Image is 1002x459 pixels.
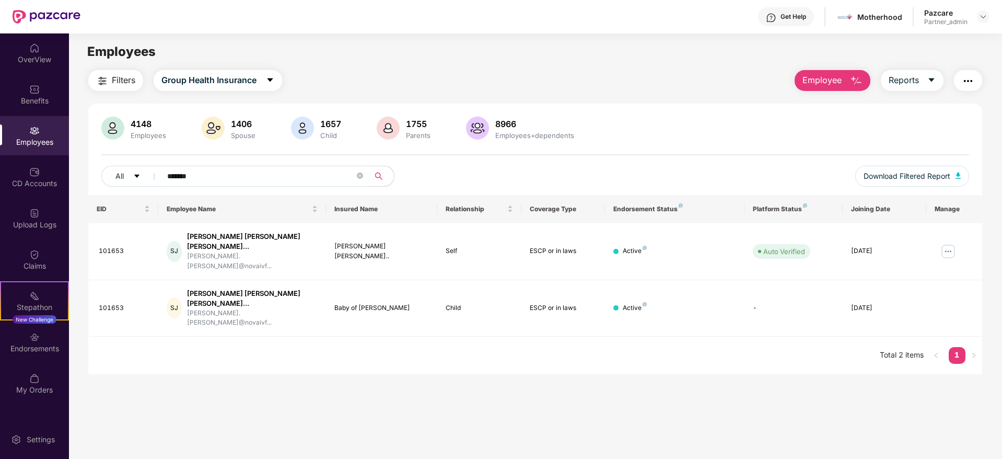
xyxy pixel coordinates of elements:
[88,70,143,91] button: Filters
[87,44,156,59] span: Employees
[850,75,863,87] img: svg+xml;base64,PHN2ZyB4bWxucz0iaHR0cDovL3d3dy53My5vcmcvMjAwMC9zdmciIHhtbG5zOnhsaW5rPSJodHRwOi8vd3...
[928,347,945,364] li: Previous Page
[404,131,433,140] div: Parents
[843,195,926,223] th: Joining Date
[115,170,124,182] span: All
[29,125,40,136] img: svg+xml;base64,PHN2ZyBpZD0iRW1wbG95ZWVzIiB4bWxucz0iaHR0cDovL3d3dy53My5vcmcvMjAwMC9zdmciIHdpZHRoPS...
[11,434,21,445] img: svg+xml;base64,PHN2ZyBpZD0iU2V0dGluZy0yMHgyMCIgeG1sbnM9Imh0dHA6Ly93d3cudzMub3JnLzIwMDAvc3ZnIiB3aW...
[956,173,961,179] img: svg+xml;base64,PHN2ZyB4bWxucz0iaHR0cDovL3d3dy53My5vcmcvMjAwMC9zdmciIHhtbG5zOnhsaW5rPSJodHRwOi8vd3...
[530,303,597,313] div: ESCP or in laws
[1,302,68,313] div: Stepathon
[521,195,605,223] th: Coverage Type
[101,166,165,187] button: Allcaret-down
[29,332,40,342] img: svg+xml;base64,PHN2ZyBpZD0iRW5kb3JzZW1lbnRzIiB4bWxucz0iaHR0cDovL3d3dy53My5vcmcvMjAwMC9zdmciIHdpZH...
[446,303,512,313] div: Child
[133,173,141,181] span: caret-down
[763,246,805,257] div: Auto Verified
[404,119,433,129] div: 1755
[949,347,965,364] li: 1
[530,246,597,256] div: ESCP or in laws
[837,9,853,25] img: motherhood%20_%20logo.png
[803,203,807,208] img: svg+xml;base64,PHN2ZyB4bWxucz0iaHR0cDovL3d3dy53My5vcmcvMjAwMC9zdmciIHdpZHRoPSI4IiBoZWlnaHQ9IjgiIH...
[802,74,842,87] span: Employee
[318,119,343,129] div: 1657
[99,303,150,313] div: 101653
[924,8,968,18] div: Pazcare
[643,302,647,306] img: svg+xml;base64,PHN2ZyB4bWxucz0iaHR0cDovL3d3dy53My5vcmcvMjAwMC9zdmciIHdpZHRoPSI4IiBoZWlnaHQ9IjgiIH...
[154,70,282,91] button: Group Health Insurancecaret-down
[623,303,647,313] div: Active
[187,251,317,271] div: [PERSON_NAME].[PERSON_NAME]@novaivf...
[926,195,982,223] th: Manage
[377,117,400,140] img: svg+xml;base64,PHN2ZyB4bWxucz0iaHR0cDovL3d3dy53My5vcmcvMjAwMC9zdmciIHhtbG5zOnhsaW5rPSJodHRwOi8vd3...
[446,246,512,256] div: Self
[780,13,806,21] div: Get Help
[864,170,950,182] span: Download Filtered Report
[753,205,834,213] div: Platform Status
[187,232,317,251] div: [PERSON_NAME] [PERSON_NAME] [PERSON_NAME]...
[851,303,918,313] div: [DATE]
[29,167,40,177] img: svg+xml;base64,PHN2ZyBpZD0iQ0RfQWNjb3VudHMiIGRhdGEtbmFtZT0iQ0QgQWNjb3VudHMiIHhtbG5zPSJodHRwOi8vd3...
[795,70,870,91] button: Employee
[979,13,987,21] img: svg+xml;base64,PHN2ZyBpZD0iRHJvcGRvd24tMzJ4MzIiIHhtbG5zPSJodHRwOi8vd3d3LnczLm9yZy8yMDAwL3N2ZyIgd2...
[851,246,918,256] div: [DATE]
[129,131,168,140] div: Employees
[334,242,429,261] div: [PERSON_NAME] [PERSON_NAME]..
[880,347,924,364] li: Total 2 items
[334,303,429,313] div: Baby of [PERSON_NAME]
[855,166,969,187] button: Download Filtered Report
[101,117,124,140] img: svg+xml;base64,PHN2ZyB4bWxucz0iaHR0cDovL3d3dy53My5vcmcvMjAwMC9zdmciIHhtbG5zOnhsaW5rPSJodHRwOi8vd3...
[881,70,943,91] button: Reportscaret-down
[187,308,317,328] div: [PERSON_NAME].[PERSON_NAME]@novaivf...
[29,373,40,384] img: svg+xml;base64,PHN2ZyBpZD0iTXlfT3JkZXJzIiBkYXRhLW5hbWU9Ik15IE9yZGVycyIgeG1sbnM9Imh0dHA6Ly93d3cudz...
[466,117,489,140] img: svg+xml;base64,PHN2ZyB4bWxucz0iaHR0cDovL3d3dy53My5vcmcvMjAwMC9zdmciIHhtbG5zOnhsaW5rPSJodHRwOi8vd3...
[318,131,343,140] div: Child
[962,75,974,87] img: svg+xml;base64,PHN2ZyB4bWxucz0iaHR0cDovL3d3dy53My5vcmcvMjAwMC9zdmciIHdpZHRoPSIyNCIgaGVpZ2h0PSIyNC...
[29,208,40,219] img: svg+xml;base64,PHN2ZyBpZD0iVXBsb2FkX0xvZ3MiIGRhdGEtbmFtZT0iVXBsb2FkIExvZ3MiIHhtbG5zPSJodHRwOi8vd3...
[965,347,982,364] li: Next Page
[29,43,40,53] img: svg+xml;base64,PHN2ZyBpZD0iSG9tZSIgeG1sbnM9Imh0dHA6Ly93d3cudzMub3JnLzIwMDAvc3ZnIiB3aWR0aD0iMjAiIG...
[13,315,56,324] div: New Challenge
[326,195,438,223] th: Insured Name
[357,171,363,181] span: close-circle
[88,195,158,223] th: EID
[857,12,902,22] div: Motherhood
[96,75,109,87] img: svg+xml;base64,PHN2ZyB4bWxucz0iaHR0cDovL3d3dy53My5vcmcvMjAwMC9zdmciIHdpZHRoPSIyNCIgaGVpZ2h0PSIyNC...
[24,434,58,445] div: Settings
[99,246,150,256] div: 101653
[158,195,326,223] th: Employee Name
[357,173,363,179] span: close-circle
[766,13,776,23] img: svg+xml;base64,PHN2ZyBpZD0iSGVscC0zMngzMiIgeG1sbnM9Imh0dHA6Ly93d3cudzMub3JnLzIwMDAvc3ZnIiB3aWR0aD...
[291,117,314,140] img: svg+xml;base64,PHN2ZyB4bWxucz0iaHR0cDovL3d3dy53My5vcmcvMjAwMC9zdmciIHhtbG5zOnhsaW5rPSJodHRwOi8vd3...
[167,297,182,318] div: SJ
[202,117,225,140] img: svg+xml;base64,PHN2ZyB4bWxucz0iaHR0cDovL3d3dy53My5vcmcvMjAwMC9zdmciIHhtbG5zOnhsaW5rPSJodHRwOi8vd3...
[161,74,257,87] span: Group Health Insurance
[889,74,919,87] span: Reports
[97,205,142,213] span: EID
[933,352,939,359] span: left
[167,205,310,213] span: Employee Name
[971,352,977,359] span: right
[368,166,394,187] button: search
[187,289,317,308] div: [PERSON_NAME] [PERSON_NAME] [PERSON_NAME]...
[29,84,40,95] img: svg+xml;base64,PHN2ZyBpZD0iQmVuZWZpdHMiIHhtbG5zPSJodHRwOi8vd3d3LnczLm9yZy8yMDAwL3N2ZyIgd2lkdGg9Ij...
[679,203,683,208] img: svg+xml;base64,PHN2ZyB4bWxucz0iaHR0cDovL3d3dy53My5vcmcvMjAwMC9zdmciIHdpZHRoPSI4IiBoZWlnaHQ9IjgiIH...
[266,76,274,85] span: caret-down
[167,241,182,262] div: SJ
[927,76,936,85] span: caret-down
[112,74,135,87] span: Filters
[13,10,80,24] img: New Pazcare Logo
[613,205,736,213] div: Endorsement Status
[129,119,168,129] div: 4148
[643,246,647,250] img: svg+xml;base64,PHN2ZyB4bWxucz0iaHR0cDovL3d3dy53My5vcmcvMjAwMC9zdmciIHdpZHRoPSI4IiBoZWlnaHQ9IjgiIH...
[29,249,40,260] img: svg+xml;base64,PHN2ZyBpZD0iQ2xhaW0iIHhtbG5zPSJodHRwOi8vd3d3LnczLm9yZy8yMDAwL3N2ZyIgd2lkdGg9IjIwIi...
[437,195,521,223] th: Relationship
[446,205,505,213] span: Relationship
[368,172,389,180] span: search
[623,246,647,256] div: Active
[493,131,576,140] div: Employees+dependents
[928,347,945,364] button: left
[949,347,965,363] a: 1
[229,131,258,140] div: Spouse
[493,119,576,129] div: 8966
